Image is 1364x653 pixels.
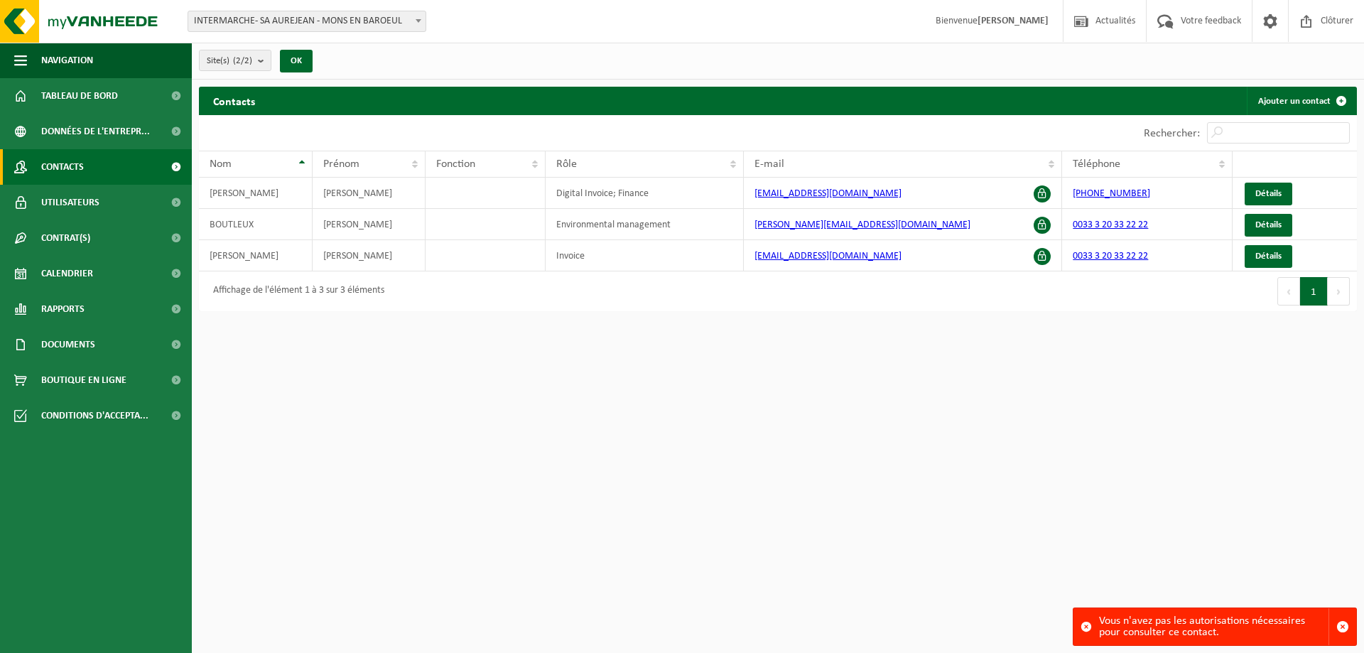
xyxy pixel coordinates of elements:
span: Contrat(s) [41,220,90,256]
span: Téléphone [1073,158,1120,170]
td: [PERSON_NAME] [313,178,426,209]
div: Affichage de l'élément 1 à 3 sur 3 éléments [206,279,384,304]
td: Environmental management [546,209,744,240]
count: (2/2) [233,56,252,65]
td: Digital Invoice; Finance [546,178,744,209]
td: [PERSON_NAME] [313,240,426,271]
td: Invoice [546,240,744,271]
span: Conditions d'accepta... [41,398,148,433]
span: INTERMARCHE- SA AUREJEAN - MONS EN BAROEUL [188,11,426,32]
label: Rechercher: [1144,128,1200,139]
a: Détails [1245,214,1292,237]
a: 0033 3 20 33 22 22 [1073,220,1148,230]
span: Navigation [41,43,93,78]
td: [PERSON_NAME] [199,240,313,271]
a: [PERSON_NAME][EMAIL_ADDRESS][DOMAIN_NAME] [754,220,970,230]
span: Utilisateurs [41,185,99,220]
span: Détails [1255,252,1282,261]
a: [PHONE_NUMBER] [1073,188,1150,199]
a: Ajouter un contact [1247,87,1355,115]
span: Documents [41,327,95,362]
span: Site(s) [207,50,252,72]
span: Rapports [41,291,85,327]
strong: [PERSON_NAME] [978,16,1049,26]
span: Détails [1255,220,1282,230]
span: Rôle [556,158,577,170]
button: OK [280,50,313,72]
td: [PERSON_NAME] [313,209,426,240]
span: Contacts [41,149,84,185]
a: Détails [1245,183,1292,205]
span: Prénom [323,158,359,170]
a: Détails [1245,245,1292,268]
a: [EMAIL_ADDRESS][DOMAIN_NAME] [754,251,902,261]
span: INTERMARCHE- SA AUREJEAN - MONS EN BAROEUL [188,11,426,31]
button: 1 [1300,277,1328,306]
h2: Contacts [199,87,269,114]
button: Site(s)(2/2) [199,50,271,71]
td: [PERSON_NAME] [199,178,313,209]
span: E-mail [754,158,784,170]
span: Données de l'entrepr... [41,114,150,149]
td: BOUTLEUX [199,209,313,240]
span: Détails [1255,189,1282,198]
a: [EMAIL_ADDRESS][DOMAIN_NAME] [754,188,902,199]
a: 0033 3 20 33 22 22 [1073,251,1148,261]
button: Previous [1277,277,1300,306]
button: Next [1328,277,1350,306]
div: Vous n'avez pas les autorisations nécessaires pour consulter ce contact. [1099,608,1328,645]
span: Tableau de bord [41,78,118,114]
span: Fonction [436,158,475,170]
span: Boutique en ligne [41,362,126,398]
span: Nom [210,158,232,170]
iframe: chat widget [7,622,237,653]
span: Calendrier [41,256,93,291]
